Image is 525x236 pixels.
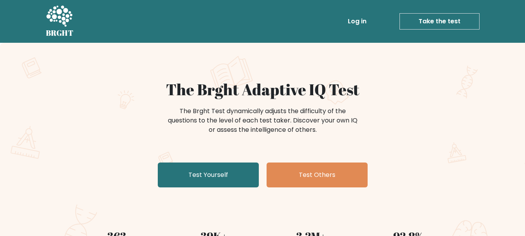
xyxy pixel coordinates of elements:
[267,163,368,187] a: Test Others
[73,80,452,99] h1: The Brght Adaptive IQ Test
[158,163,259,187] a: Test Yourself
[46,28,74,38] h5: BRGHT
[166,107,360,135] div: The Brght Test dynamically adjusts the difficulty of the questions to the level of each test take...
[399,13,480,30] a: Take the test
[46,3,74,40] a: BRGHT
[345,14,370,29] a: Log in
